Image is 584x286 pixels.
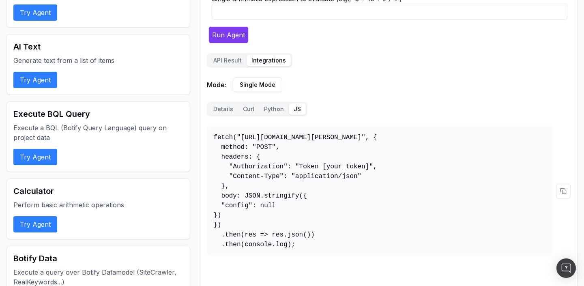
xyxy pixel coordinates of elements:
p: Execute a BQL (Botify Query Language) query on project data [13,123,183,142]
pre: fetch("[URL][DOMAIN_NAME][PERSON_NAME]", { method: "POST", headers: { "Authorization": "Token [yo... [207,126,553,256]
button: Try Agent [13,216,57,232]
button: Try Agent [13,149,57,165]
button: Details [208,103,238,115]
button: JS [289,103,306,115]
h2: AI Text [13,41,183,52]
p: Generate text from a list of items [13,56,183,65]
button: Run Agent [208,26,249,43]
button: Integrations [247,55,291,66]
button: Try Agent [13,4,57,21]
div: Open Intercom Messenger [556,258,576,278]
h2: Calculator [13,185,183,197]
button: Curl [238,103,259,115]
span: Mode: [207,80,226,90]
h2: Botify Data [13,253,183,264]
button: Try Agent [13,72,57,88]
button: API Result [208,55,247,66]
p: Perform basic arithmetic operations [13,200,183,210]
button: Python [259,103,289,115]
button: Single Mode [233,77,282,92]
h2: Execute BQL Query [13,108,183,120]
